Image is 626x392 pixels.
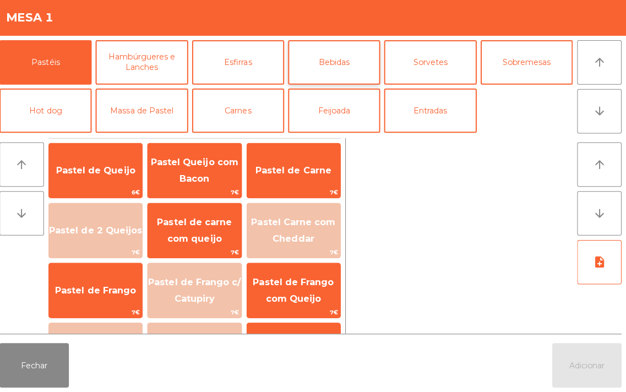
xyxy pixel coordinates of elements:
span: Pastel Carne com Cheddar [254,218,338,245]
h4: Mesa 1 [11,12,58,29]
span: 7€ [151,248,244,259]
span: 7€ [250,189,342,199]
span: 7€ [250,308,342,318]
span: Pastel de Queijo [61,167,139,177]
span: 7€ [151,308,244,318]
span: Pastel de 2 Queijos [53,226,146,237]
i: note_add [593,257,606,270]
i: arrow_upward [593,58,606,72]
button: Feijoada [291,91,382,135]
button: Sorvetes [386,43,477,87]
button: arrow_downward [578,91,622,135]
button: arrow_upward [578,43,622,87]
i: arrow_downward [593,208,606,221]
span: 7€ [53,248,146,259]
span: Pastel de Carne [258,167,334,177]
button: Sobremesas [482,43,573,87]
i: arrow_upward [593,160,606,173]
span: Pastel de Frango com Queijo [256,277,336,304]
span: Pastel de carne com queijo [161,218,235,245]
button: arrow_upward [4,144,48,188]
span: Pastel de Frango [59,286,140,296]
button: Hambúrgueres e Lanches [100,43,191,87]
span: 7€ [151,189,244,199]
button: Entradas [386,91,477,135]
span: 7€ [250,248,342,259]
button: Bebidas [291,43,382,87]
button: arrow_upward [578,144,622,188]
button: Pastéis [4,43,96,87]
button: Esfirras [195,43,287,87]
button: Massa de Pastel [100,91,191,135]
i: arrow_downward [593,107,606,120]
i: arrow_upward [20,160,33,173]
button: Hot dog [4,91,96,135]
span: Pastel Queijo com Bacon [154,159,241,186]
button: arrow_downward [578,193,622,237]
button: note_add [578,241,622,285]
span: 6€ [53,189,146,199]
button: Carnes [195,91,287,135]
button: arrow_downward [4,193,48,237]
span: Pastel de Frango c/ Catupiry [152,277,244,304]
i: arrow_downward [20,208,33,221]
button: Fechar [4,344,73,388]
span: 7€ [53,308,146,318]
